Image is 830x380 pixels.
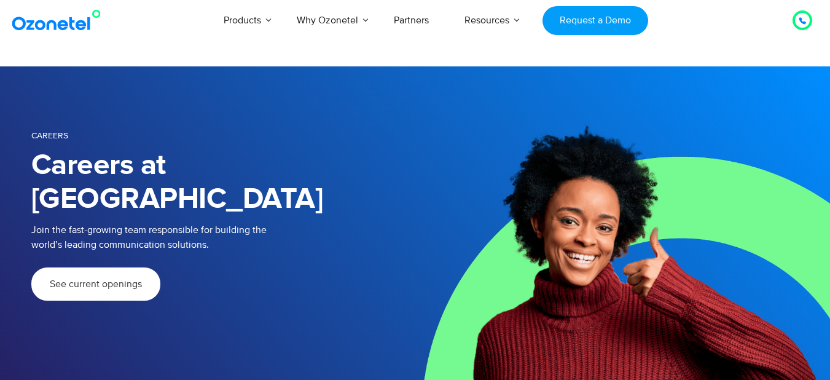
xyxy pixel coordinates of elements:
[50,279,142,289] span: See current openings
[542,6,648,35] a: Request a Demo
[31,130,68,141] span: Careers
[31,267,160,301] a: See current openings
[31,223,397,252] p: Join the fast-growing team responsible for building the world’s leading communication solutions.
[31,149,415,216] h1: Careers at [GEOGRAPHIC_DATA]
